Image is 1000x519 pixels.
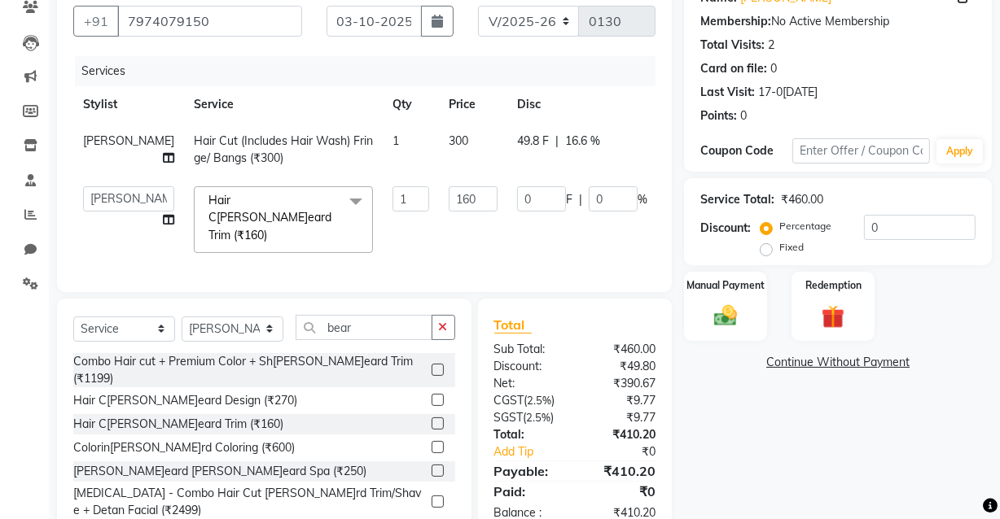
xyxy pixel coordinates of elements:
div: Paid: [482,482,575,501]
input: Search by Name/Mobile/Email/Code [117,6,302,37]
span: 1 [393,133,399,148]
a: x [267,228,274,242]
div: Total: [482,426,575,443]
span: SGST [494,410,524,425]
span: 16.6 % [565,133,600,150]
input: Search or Scan [296,315,432,340]
button: Apply [936,139,983,164]
label: Redemption [805,278,862,293]
th: Disc [507,86,657,123]
div: 0 [740,107,747,124]
div: 17-0[DATE] [758,84,818,101]
span: | [579,191,582,208]
span: [PERSON_NAME] [83,133,174,148]
div: ₹460.00 [575,341,668,358]
label: Fixed [779,240,804,255]
div: ₹390.67 [575,375,668,392]
img: _cash.svg [707,303,744,329]
div: ₹49.80 [575,358,668,375]
div: Points: [700,107,737,124]
div: ₹9.77 [575,392,668,409]
span: Hair Cut (Includes Hair Wash) Fringe/ Bangs (₹300) [194,133,373,165]
label: Percentage [779,219,831,233]
button: +91 [73,6,119,37]
div: Sub Total: [482,341,575,358]
span: CGST [494,393,524,408]
th: Qty [383,86,439,123]
div: ₹0 [590,443,668,460]
div: Discount: [700,220,751,237]
div: Discount: [482,358,575,375]
div: [PERSON_NAME]eard [PERSON_NAME]eard Spa (₹250) [73,463,366,480]
div: Hair C[PERSON_NAME]eard Trim (₹160) [73,416,283,433]
div: Hair C[PERSON_NAME]eard Design (₹270) [73,392,297,409]
span: Total [494,316,532,334]
div: ₹460.00 [781,191,823,208]
div: Service Total: [700,191,774,208]
img: _gift.svg [814,303,852,331]
div: ( ) [482,409,575,426]
span: F [566,191,572,208]
div: Services [75,56,668,86]
span: 300 [449,133,468,148]
span: % [638,191,647,208]
span: 2.5% [527,411,551,424]
div: Net: [482,375,575,392]
div: [MEDICAL_DATA] - Combo Hair Cut [PERSON_NAME]rd Trim/Shave + Detan Facial (₹2499) [73,485,425,519]
div: ₹9.77 [575,409,668,426]
span: 2.5% [528,394,552,407]
div: No Active Membership [700,13,976,30]
div: Coupon Code [700,142,792,159]
div: ₹410.20 [575,426,668,443]
span: Hair C[PERSON_NAME]eard Trim (₹160) [208,193,331,242]
span: 49.8 F [517,133,549,150]
div: Payable: [482,461,575,481]
label: Manual Payment [686,278,765,293]
div: ( ) [482,392,575,409]
div: Colorin[PERSON_NAME]rd Coloring (₹600) [73,439,295,456]
div: ₹0 [575,482,668,501]
th: Stylist [73,86,184,123]
div: Total Visits: [700,37,765,54]
div: 2 [768,37,774,54]
span: | [555,133,559,150]
div: Card on file: [700,60,767,77]
a: Continue Without Payment [687,354,989,371]
th: Price [439,86,507,123]
div: ₹410.20 [575,461,668,481]
div: 0 [770,60,777,77]
th: Service [184,86,383,123]
a: Add Tip [482,443,590,460]
div: Last Visit: [700,84,755,101]
div: Combo Hair cut + Premium Color + Sh[PERSON_NAME]eard Trim (₹1199) [73,353,425,387]
div: Membership: [700,13,771,30]
input: Enter Offer / Coupon Code [792,138,930,164]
